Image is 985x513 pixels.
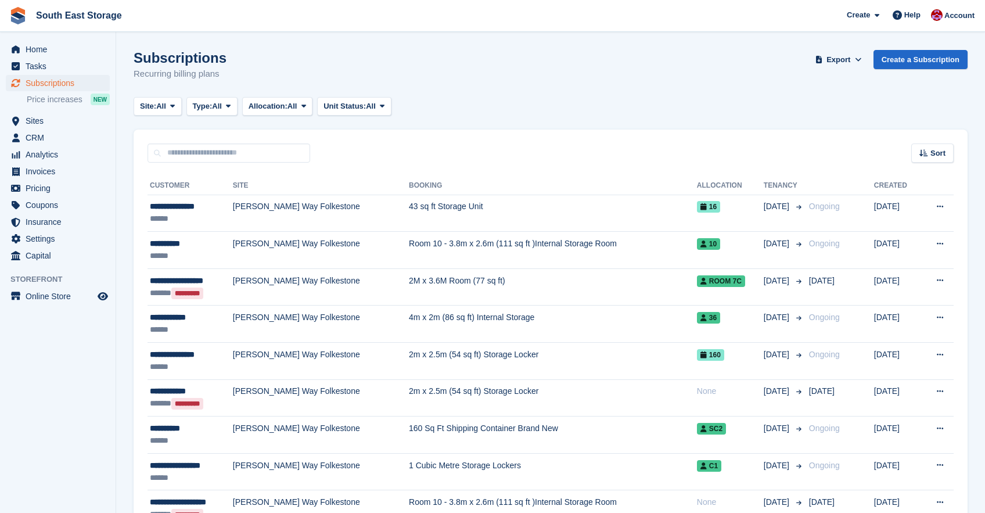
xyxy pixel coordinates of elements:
[874,306,920,343] td: [DATE]
[813,50,864,69] button: Export
[6,247,110,264] a: menu
[874,232,920,269] td: [DATE]
[697,496,764,508] div: None
[874,195,920,232] td: [DATE]
[409,306,697,343] td: 4m x 2m (86 sq ft) Internal Storage
[409,379,697,417] td: 2m x 2.5m (54 sq ft) Storage Locker
[26,58,95,74] span: Tasks
[96,289,110,303] a: Preview store
[26,180,95,196] span: Pricing
[409,417,697,454] td: 160 Sq Ft Shipping Container Brand New
[809,313,840,322] span: Ongoing
[26,163,95,180] span: Invoices
[874,268,920,306] td: [DATE]
[809,350,840,359] span: Ongoing
[156,101,166,112] span: All
[6,214,110,230] a: menu
[6,163,110,180] a: menu
[26,146,95,163] span: Analytics
[809,202,840,211] span: Ongoing
[874,343,920,380] td: [DATE]
[826,54,850,66] span: Export
[809,424,840,433] span: Ongoing
[233,379,409,417] td: [PERSON_NAME] Way Folkestone
[904,9,921,21] span: Help
[764,311,792,324] span: [DATE]
[409,177,697,195] th: Booking
[26,214,95,230] span: Insurance
[26,231,95,247] span: Settings
[233,453,409,490] td: [PERSON_NAME] Way Folkestone
[26,247,95,264] span: Capital
[186,97,238,116] button: Type: All
[233,306,409,343] td: [PERSON_NAME] Way Folkestone
[148,177,233,195] th: Customer
[26,130,95,146] span: CRM
[764,422,792,435] span: [DATE]
[847,9,870,21] span: Create
[764,496,792,508] span: [DATE]
[931,9,943,21] img: Roger Norris
[6,231,110,247] a: menu
[233,268,409,306] td: [PERSON_NAME] Way Folkestone
[697,312,720,324] span: 36
[233,177,409,195] th: Site
[874,453,920,490] td: [DATE]
[233,417,409,454] td: [PERSON_NAME] Way Folkestone
[366,101,376,112] span: All
[697,423,726,435] span: SC2
[27,94,82,105] span: Price increases
[409,453,697,490] td: 1 Cubic Metre Storage Lockers
[233,195,409,232] td: [PERSON_NAME] Way Folkestone
[6,113,110,129] a: menu
[134,50,227,66] h1: Subscriptions
[6,75,110,91] a: menu
[212,101,222,112] span: All
[6,180,110,196] a: menu
[697,385,764,397] div: None
[287,101,297,112] span: All
[317,97,391,116] button: Unit Status: All
[10,274,116,285] span: Storefront
[944,10,975,21] span: Account
[6,288,110,304] a: menu
[874,417,920,454] td: [DATE]
[323,101,366,112] span: Unit Status:
[874,177,920,195] th: Created
[242,97,313,116] button: Allocation: All
[193,101,213,112] span: Type:
[809,386,835,396] span: [DATE]
[764,385,792,397] span: [DATE]
[697,275,745,287] span: Room 7c
[26,41,95,58] span: Home
[697,238,720,250] span: 10
[409,343,697,380] td: 2m x 2.5m (54 sq ft) Storage Locker
[697,177,764,195] th: Allocation
[409,268,697,306] td: 2M x 3.6M Room (77 sq ft)
[764,275,792,287] span: [DATE]
[6,130,110,146] a: menu
[697,460,721,472] span: C1
[874,379,920,417] td: [DATE]
[134,97,182,116] button: Site: All
[809,497,835,507] span: [DATE]
[6,146,110,163] a: menu
[6,41,110,58] a: menu
[26,75,95,91] span: Subscriptions
[697,201,720,213] span: 16
[764,349,792,361] span: [DATE]
[26,288,95,304] span: Online Store
[9,7,27,24] img: stora-icon-8386f47178a22dfd0bd8f6a31ec36ba5ce8667c1dd55bd0f319d3a0aa187defe.svg
[873,50,968,69] a: Create a Subscription
[930,148,946,159] span: Sort
[809,239,840,248] span: Ongoing
[26,197,95,213] span: Coupons
[764,238,792,250] span: [DATE]
[91,94,110,105] div: NEW
[134,67,227,81] p: Recurring billing plans
[764,200,792,213] span: [DATE]
[27,93,110,106] a: Price increases NEW
[764,460,792,472] span: [DATE]
[26,113,95,129] span: Sites
[140,101,156,112] span: Site:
